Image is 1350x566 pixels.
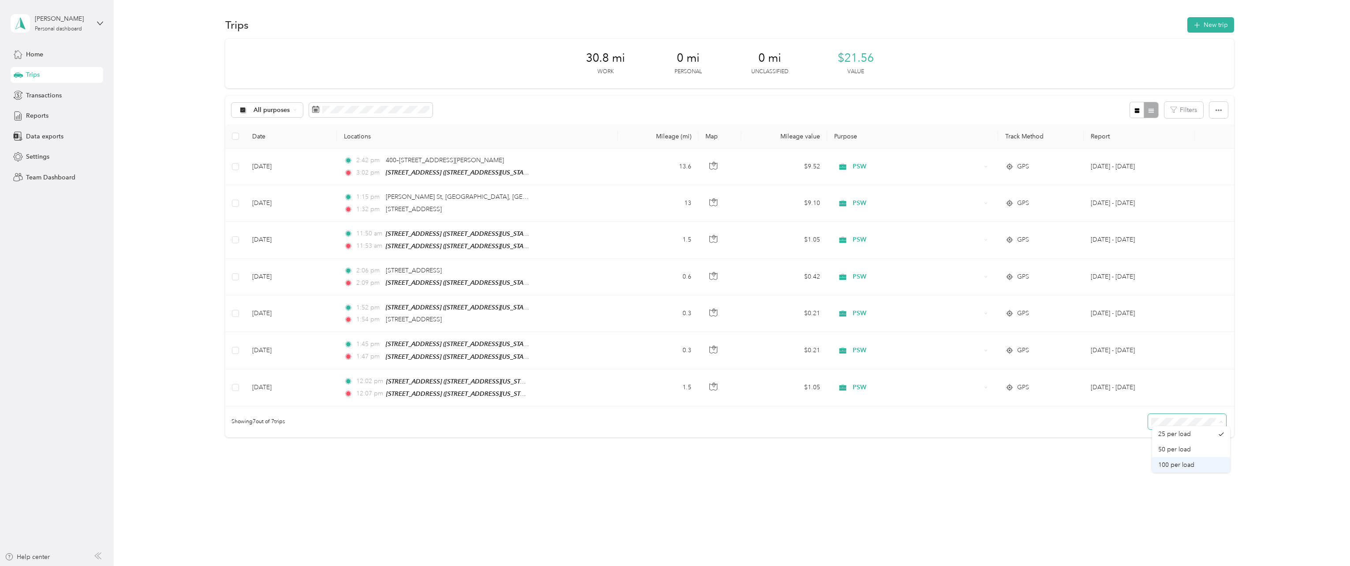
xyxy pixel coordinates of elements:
span: 12:07 pm [356,389,382,398]
p: Value [847,68,864,76]
td: Jul 1 - 31, 2025 [1084,369,1195,406]
td: 1.5 [618,222,698,259]
td: $1.05 [741,369,827,406]
span: [STREET_ADDRESS] ([STREET_ADDRESS][US_STATE]) [386,279,533,287]
span: 1:52 pm [356,303,381,313]
td: 0.3 [618,332,698,369]
td: 1.5 [618,369,698,406]
span: PSW [853,383,981,392]
td: [DATE] [245,185,337,221]
span: [STREET_ADDRESS] [386,316,442,323]
td: 0.6 [618,259,698,295]
td: $0.42 [741,259,827,295]
td: [DATE] [245,259,337,295]
span: Reports [26,111,48,120]
span: PSW [853,235,981,245]
td: Jul 1 - 31, 2025 [1084,295,1195,332]
td: Jul 1 - 31, 2025 [1084,222,1195,259]
span: Data exports [26,132,63,141]
span: [STREET_ADDRESS] [386,267,442,274]
span: 30.8 mi [586,51,625,65]
span: 1:45 pm [356,339,381,349]
td: [DATE] [245,222,337,259]
td: $0.21 [741,332,827,369]
th: Map [698,124,741,149]
span: 1:32 pm [356,205,381,214]
span: Showing 7 out of 7 trips [225,418,285,426]
span: [PERSON_NAME] St, [GEOGRAPHIC_DATA], [GEOGRAPHIC_DATA] [386,193,576,201]
p: Personal [675,68,702,76]
span: 1:47 pm [356,352,381,361]
span: 11:53 am [356,241,381,251]
span: Team Dashboard [26,173,75,182]
button: Help center [5,552,50,562]
td: [DATE] [245,149,337,185]
td: 13 [618,185,698,221]
td: 13.6 [618,149,698,185]
th: Mileage value [741,124,827,149]
span: 3:02 pm [356,168,381,178]
th: Date [245,124,337,149]
span: [STREET_ADDRESS] ([STREET_ADDRESS][US_STATE]) [386,340,533,348]
span: PSW [853,272,981,282]
span: Home [26,50,43,59]
span: [STREET_ADDRESS] ([STREET_ADDRESS][US_STATE]) [386,230,533,238]
td: $9.52 [741,149,827,185]
span: [STREET_ADDRESS] ([STREET_ADDRESS][US_STATE]) [386,169,533,176]
div: Personal dashboard [35,26,82,32]
span: Transactions [26,91,62,100]
span: PSW [853,198,981,208]
span: 0 mi [677,51,700,65]
span: [STREET_ADDRESS] ([STREET_ADDRESS][US_STATE]) [386,304,533,311]
button: New trip [1187,17,1234,33]
span: [STREET_ADDRESS] ([STREET_ADDRESS][US_STATE]) [386,390,533,398]
span: PSW [853,162,981,171]
span: 2:09 pm [356,278,381,288]
span: 2:06 pm [356,266,381,276]
th: Locations [337,124,618,149]
span: 50 per load [1158,446,1191,453]
span: PSW [853,309,981,318]
td: $0.21 [741,295,827,332]
span: [STREET_ADDRESS] [386,205,442,213]
span: 11:50 am [356,229,381,238]
span: GPS [1017,383,1029,392]
th: Mileage (mi) [618,124,698,149]
td: $1.05 [741,222,827,259]
span: 100 per load [1158,461,1194,469]
span: 2:42 pm [356,156,381,165]
iframe: Everlance-gr Chat Button Frame [1301,517,1350,566]
h1: Trips [225,20,249,30]
span: 400–[STREET_ADDRESS][PERSON_NAME] [386,156,504,164]
td: Jul 1 - 31, 2025 [1084,185,1195,221]
td: 0.3 [618,295,698,332]
span: GPS [1017,346,1029,355]
span: Trips [26,70,40,79]
span: GPS [1017,272,1029,282]
td: $9.10 [741,185,827,221]
span: [STREET_ADDRESS] ([STREET_ADDRESS][US_STATE]) [386,378,533,385]
td: Jul 1 - 31, 2025 [1084,259,1195,295]
span: GPS [1017,309,1029,318]
td: [DATE] [245,332,337,369]
span: All purposes [254,107,290,113]
span: 25 per load [1158,430,1191,438]
th: Purpose [827,124,998,149]
td: [DATE] [245,369,337,406]
p: Unclassified [751,68,788,76]
span: 1:54 pm [356,315,381,324]
td: Jul 1 - 31, 2025 [1084,332,1195,369]
th: Track Method [998,124,1084,149]
span: [STREET_ADDRESS] ([STREET_ADDRESS][US_STATE]) [386,353,533,361]
span: GPS [1017,198,1029,208]
span: PSW [853,346,981,355]
p: Work [597,68,614,76]
span: 1:15 pm [356,192,381,202]
td: Jul 1 - 31, 2025 [1084,149,1195,185]
span: GPS [1017,235,1029,245]
span: GPS [1017,162,1029,171]
td: [DATE] [245,295,337,332]
button: Filters [1164,102,1203,118]
span: $21.56 [838,51,874,65]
